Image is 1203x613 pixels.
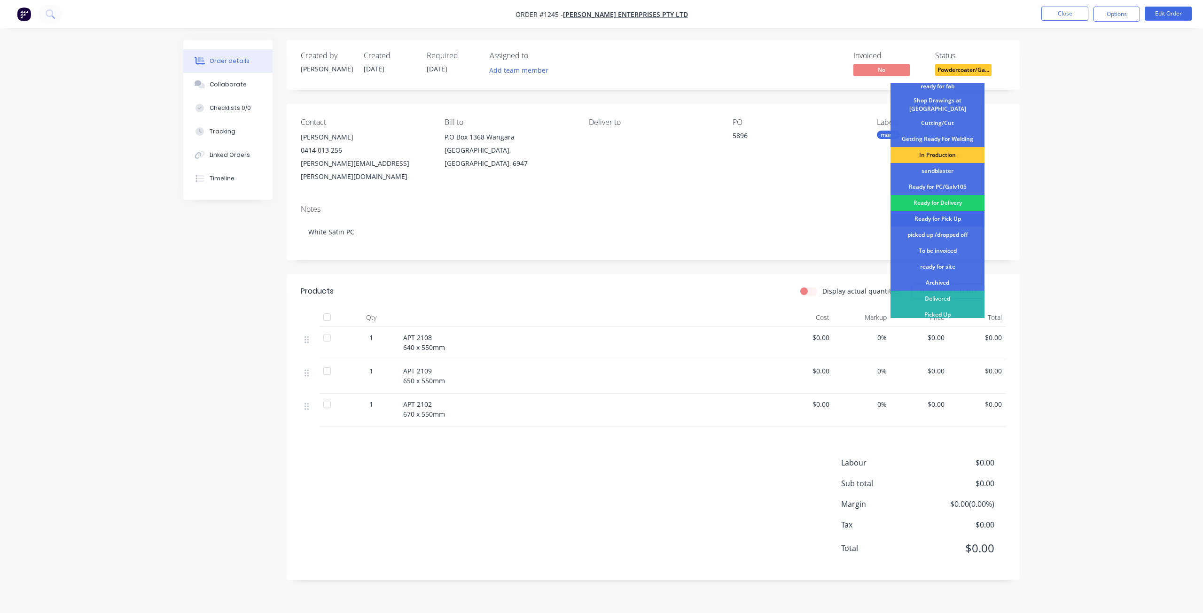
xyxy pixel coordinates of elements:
[891,179,984,195] div: Ready for PC/Galv105
[935,64,992,78] button: Powdercoater/Ga...
[925,519,994,530] span: $0.00
[445,118,573,127] div: Bill to
[841,498,925,510] span: Margin
[891,227,984,243] div: picked up /dropped off
[210,104,251,112] div: Checklists 0/0
[369,399,373,409] span: 1
[301,131,430,144] div: [PERSON_NAME]
[894,366,945,376] span: $0.00
[183,49,273,73] button: Order details
[445,131,573,144] div: P.O Box 1368 Wangara
[891,259,984,275] div: ready for site
[210,151,250,159] div: Linked Orders
[369,333,373,342] span: 1
[733,131,850,144] div: 5896
[891,147,984,163] div: In Production
[490,64,554,77] button: Add team member
[17,7,31,21] img: Factory
[779,333,829,342] span: $0.00
[837,399,887,409] span: 0%
[837,333,887,342] span: 0%
[490,51,584,60] div: Assigned to
[427,64,447,73] span: [DATE]
[403,366,445,385] span: APT 2109 650 x 550mm
[877,118,1006,127] div: Labels
[877,131,900,139] div: marbi
[183,120,273,143] button: Tracking
[301,64,352,74] div: [PERSON_NAME]
[891,291,984,307] div: Delivered
[1093,7,1140,22] button: Options
[925,457,994,468] span: $0.00
[301,118,430,127] div: Contact
[301,217,1006,246] div: White Satin PC
[183,73,273,96] button: Collaborate
[183,96,273,120] button: Checklists 0/0
[516,10,563,19] span: Order #1245 -
[445,131,573,170] div: P.O Box 1368 Wangara[GEOGRAPHIC_DATA], [GEOGRAPHIC_DATA], 6947
[403,400,445,419] span: APT 2102 670 x 550mm
[841,478,925,489] span: Sub total
[891,243,984,259] div: To be invoiced
[775,308,833,327] div: Cost
[891,275,984,291] div: Archived
[484,64,554,77] button: Add team member
[952,399,1002,409] span: $0.00
[952,333,1002,342] span: $0.00
[210,80,247,89] div: Collaborate
[853,51,924,60] div: Invoiced
[427,51,478,60] div: Required
[210,57,250,65] div: Order details
[301,131,430,183] div: [PERSON_NAME]0414 013 256[PERSON_NAME][EMAIL_ADDRESS][PERSON_NAME][DOMAIN_NAME]
[1041,7,1088,21] button: Close
[343,308,399,327] div: Qty
[952,366,1002,376] span: $0.00
[779,366,829,376] span: $0.00
[301,51,352,60] div: Created by
[894,333,945,342] span: $0.00
[445,144,573,170] div: [GEOGRAPHIC_DATA], [GEOGRAPHIC_DATA], 6947
[369,366,373,376] span: 1
[183,167,273,190] button: Timeline
[891,211,984,227] div: Ready for Pick Up
[891,94,984,115] div: Shop Drawings at [GEOGRAPHIC_DATA]
[833,308,891,327] div: Markup
[891,307,984,323] div: Picked Up
[841,543,925,554] span: Total
[563,10,688,19] a: [PERSON_NAME] Enterprises PTY LTD
[301,157,430,183] div: [PERSON_NAME][EMAIL_ADDRESS][PERSON_NAME][DOMAIN_NAME]
[301,144,430,157] div: 0414 013 256
[364,64,384,73] span: [DATE]
[891,78,984,94] div: ready for fab
[822,286,900,296] label: Display actual quantities
[837,366,887,376] span: 0%
[891,115,984,131] div: Cutting/Cut
[841,519,925,530] span: Tax
[301,205,1006,214] div: Notes
[935,64,992,76] span: Powdercoater/Ga...
[925,478,994,489] span: $0.00
[853,64,910,76] span: No
[841,457,925,468] span: Labour
[779,399,829,409] span: $0.00
[894,399,945,409] span: $0.00
[589,118,718,127] div: Deliver to
[183,143,273,167] button: Linked Orders
[364,51,415,60] div: Created
[891,131,984,147] div: Getting Ready For Welding
[891,163,984,179] div: sandblaster
[301,286,334,297] div: Products
[891,195,984,211] div: Ready for Delivery
[210,174,234,183] div: Timeline
[925,498,994,510] span: $0.00 ( 0.00 %)
[935,51,1006,60] div: Status
[925,540,994,557] span: $0.00
[733,118,861,127] div: PO
[403,333,445,352] span: APT 2108 640 x 550mm
[1145,7,1192,21] button: Edit Order
[210,127,235,136] div: Tracking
